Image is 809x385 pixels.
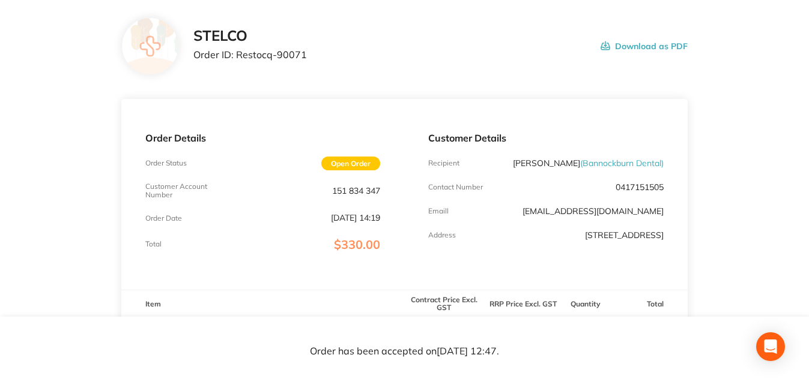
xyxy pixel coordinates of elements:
p: Order ID: Restocq- 90071 [193,49,307,60]
p: Emaill [428,207,449,215]
p: Address [428,231,456,239]
p: Contact Number [428,183,483,191]
span: ( Bannockburn Dental ) [580,158,664,169]
p: [PERSON_NAME] [513,158,664,168]
p: Order has been accepted on [DATE] 12:47 . [310,345,499,356]
th: Quantity [563,290,608,318]
th: RRP Price Excl. GST [483,290,563,318]
p: Customer Account Number [145,182,223,199]
h2: STELCO [193,28,307,44]
div: Open Intercom Messenger [756,332,785,361]
p: Recipient [428,159,459,167]
th: Contract Price Excl. GST [404,290,483,318]
span: $330.00 [334,237,380,252]
p: Order Details [145,133,380,143]
p: Customer Details [428,133,663,143]
th: Item [121,290,404,318]
th: Total [608,290,688,318]
p: 151 834 347 [332,186,380,195]
a: [EMAIL_ADDRESS][DOMAIN_NAME] [523,206,664,216]
p: Order Status [145,159,187,167]
p: Order Date [145,214,182,222]
button: Download as PDF [601,28,688,65]
p: [DATE] 14:19 [331,213,380,222]
p: Total [145,240,162,248]
p: [STREET_ADDRESS] [585,230,664,240]
p: 0417151505 [616,182,664,192]
span: Open Order [321,157,380,170]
